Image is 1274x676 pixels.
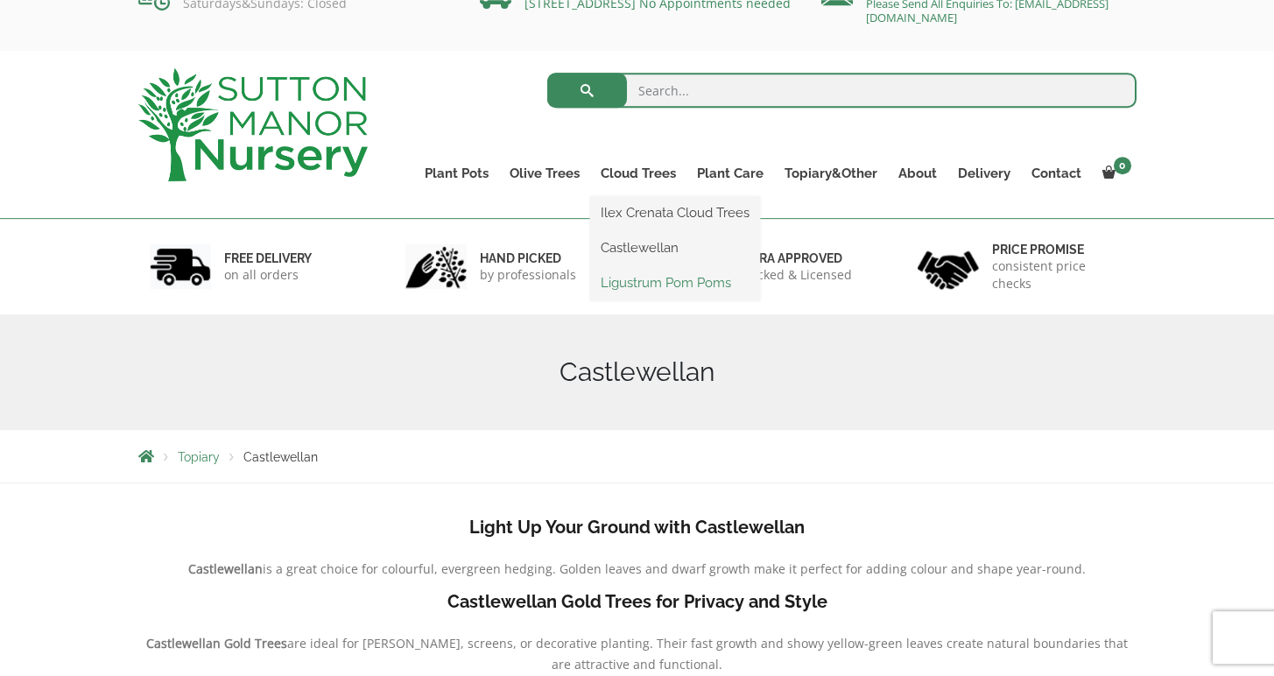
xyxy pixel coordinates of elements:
[188,560,263,577] b: Castlewellan
[686,161,774,186] a: Plant Care
[888,161,947,186] a: About
[499,161,590,186] a: Olive Trees
[590,200,760,226] a: Ilex Crenata Cloud Trees
[992,257,1125,292] p: consistent price checks
[1021,161,1092,186] a: Contact
[590,235,760,261] a: Castlewellan
[447,591,827,612] b: Castlewellan Gold Trees for Privacy and Style
[469,517,805,538] b: Light Up Your Ground with Castlewellan
[1092,161,1137,186] a: 0
[590,270,760,296] a: Ligustrum Pom Poms
[287,635,1128,672] span: are ideal for [PERSON_NAME], screens, or decorative planting. Their fast growth and showy yellow-...
[918,240,979,293] img: 4.jpg
[150,244,211,289] img: 1.jpg
[480,250,576,266] h6: hand picked
[992,242,1125,257] h6: Price promise
[138,356,1137,388] h1: Castlewellan
[243,450,318,464] span: Castlewellan
[138,449,1137,463] nav: Breadcrumbs
[405,244,467,289] img: 2.jpg
[146,635,287,651] b: Castlewellan Gold Trees
[774,161,888,186] a: Topiary&Other
[480,266,576,284] p: by professionals
[138,68,368,181] img: logo
[547,73,1137,108] input: Search...
[736,266,852,284] p: checked & Licensed
[178,450,220,464] a: Topiary
[414,161,499,186] a: Plant Pots
[1114,157,1131,174] span: 0
[947,161,1021,186] a: Delivery
[590,161,686,186] a: Cloud Trees
[263,560,1086,577] span: is a great choice for colourful, evergreen hedging. Golden leaves and dwarf growth make it perfec...
[224,250,312,266] h6: FREE DELIVERY
[736,250,852,266] h6: Defra approved
[224,266,312,284] p: on all orders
